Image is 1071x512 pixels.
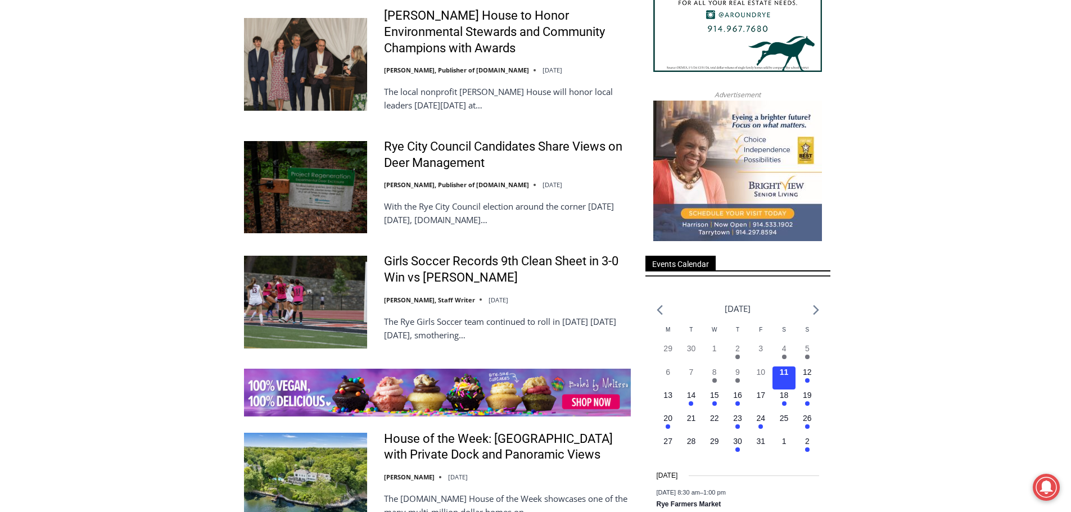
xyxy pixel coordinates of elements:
time: 14 [687,391,696,400]
span: Intern @ [DOMAIN_NAME] [294,112,521,137]
time: 31 [756,437,765,446]
span: Advertisement [703,89,772,100]
time: 28 [687,437,696,446]
span: 1:00 pm [703,489,726,496]
div: "I learned about the history of a place I’d honestly never considered even as a resident of [GEOG... [284,1,531,109]
span: F [759,327,762,333]
time: 2 [735,344,740,353]
em: Has events [805,447,810,452]
a: [PERSON_NAME] Read Sanctuary Fall Fest: [DATE] [1,112,168,140]
a: [PERSON_NAME] [384,473,435,481]
button: 29 [703,436,726,459]
em: Has events [758,424,763,429]
em: Has events [712,401,717,406]
button: 3 [749,343,772,366]
button: 15 Has events [703,389,726,413]
div: Live Music [118,33,151,92]
time: – [657,489,726,496]
time: 21 [687,414,696,423]
button: 18 Has events [772,389,796,413]
em: Has events [689,401,693,406]
button: 29 [657,343,680,366]
img: Rye City Council Candidates Share Views on Deer Management [244,141,367,233]
button: 31 [749,436,772,459]
button: 30 Has events [726,436,749,459]
div: Thursday [726,325,749,343]
time: 22 [710,414,719,423]
button: 12 Has events [796,366,819,389]
button: 23 Has events [726,413,749,436]
button: 27 [657,436,680,459]
div: 4 [118,95,123,106]
div: 6 [132,95,137,106]
time: 4 [782,344,787,353]
em: Has events [805,401,810,406]
button: 17 [749,389,772,413]
div: Sunday [796,325,819,343]
time: 13 [663,391,672,400]
em: Has events [782,401,787,406]
a: Rye City Council Candidates Share Views on Deer Management [384,139,631,171]
button: 25 [772,413,796,436]
button: 2 Has events [726,343,749,366]
span: S [805,327,809,333]
a: Previous month [657,305,663,315]
button: 19 Has events [796,389,819,413]
button: 16 Has events [726,389,749,413]
time: 1 [782,437,787,446]
span: S [782,327,786,333]
img: Brightview Senior Living [653,101,822,241]
time: 30 [733,437,742,446]
span: Events Calendar [645,256,716,271]
time: [DATE] [543,66,562,74]
div: / [126,95,129,106]
time: 27 [663,437,672,446]
button: 14 Has events [680,389,703,413]
time: 1 [712,344,717,353]
a: House of the Week: [GEOGRAPHIC_DATA] with Private Dock and Panoramic Views [384,431,631,463]
button: 2 Has events [796,436,819,459]
em: Has events [782,355,787,359]
button: 4 Has events [772,343,796,366]
p: The local nonprofit [PERSON_NAME] House will honor local leaders [DATE][DATE] at… [384,85,631,112]
h4: [PERSON_NAME] Read Sanctuary Fall Fest: [DATE] [9,113,150,139]
time: 2 [805,437,810,446]
time: [DATE] [448,473,468,481]
button: 7 [680,366,703,389]
time: 17 [756,391,765,400]
button: 11 [772,366,796,389]
span: T [689,327,693,333]
a: Girls Soccer Records 9th Clean Sheet in 3-0 Win vs [PERSON_NAME] [384,253,631,286]
div: Saturday [772,325,796,343]
em: Has events [735,447,740,452]
time: [DATE] [543,180,562,189]
img: Girls Soccer Records 9th Clean Sheet in 3-0 Win vs Harrison [244,256,367,348]
time: 6 [666,368,670,377]
time: 15 [710,391,719,400]
p: The Rye Girls Soccer team continued to roll in [DATE] [DATE][DATE], smothering… [384,315,631,342]
span: W [712,327,717,333]
em: Has events [712,378,717,383]
span: M [666,327,670,333]
button: 1 [703,343,726,366]
li: [DATE] [725,301,751,316]
div: Monday [657,325,680,343]
em: Has events [735,424,740,429]
a: Rye Farmers Market [657,500,721,509]
time: 12 [803,368,812,377]
button: 9 Has events [726,366,749,389]
em: Has events [666,424,670,429]
time: 5 [805,344,810,353]
button: 13 [657,389,680,413]
time: 7 [689,368,694,377]
div: Friday [749,325,772,343]
time: 10 [756,368,765,377]
button: 5 Has events [796,343,819,366]
time: 16 [733,391,742,400]
time: 24 [756,414,765,423]
time: 9 [735,368,740,377]
em: Has events [735,355,740,359]
img: Wainwright House to Honor Environmental Stewards and Community Champions with Awards [244,18,367,110]
div: Wednesday [703,325,726,343]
